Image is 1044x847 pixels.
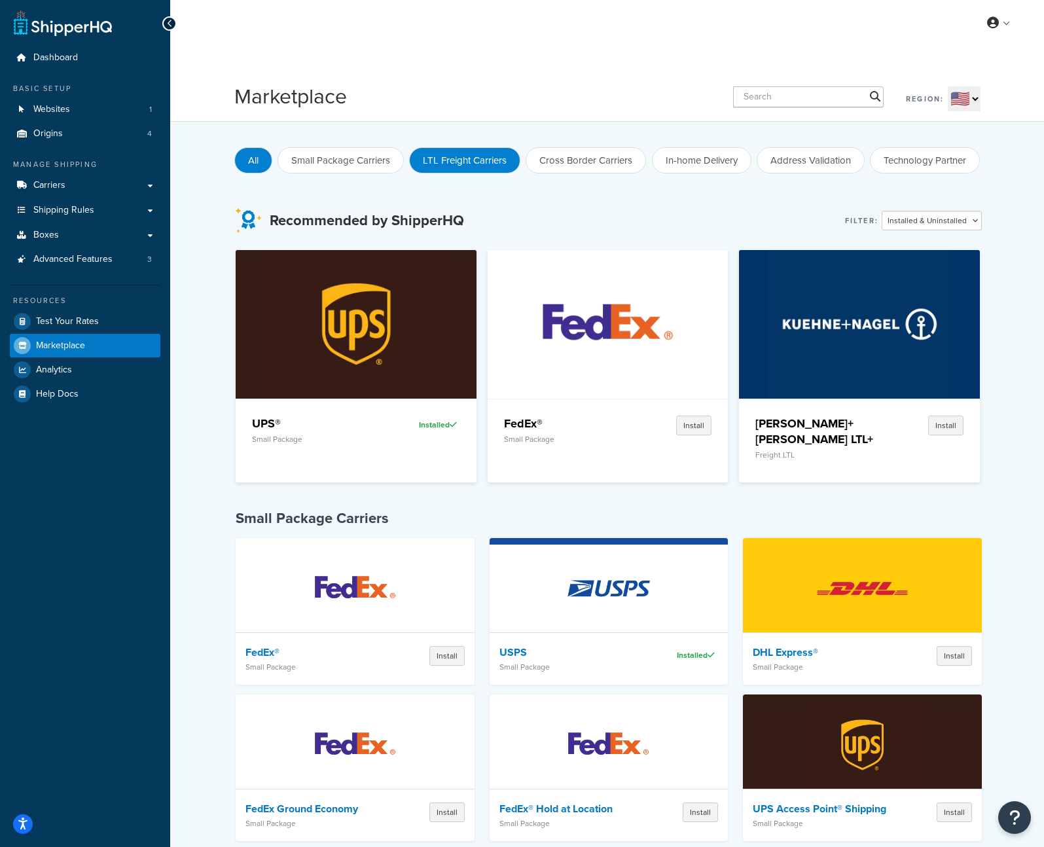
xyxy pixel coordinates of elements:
[733,86,884,107] input: Search
[234,147,272,173] button: All
[937,646,972,666] button: Install
[10,198,160,223] a: Shipping Rules
[36,365,72,376] span: Analytics
[147,254,152,265] span: 3
[10,334,160,357] a: Marketplace
[10,310,160,333] a: Test Your Rates
[270,213,464,228] h3: Recommended by ShipperHQ
[10,98,160,122] li: Websites
[504,435,628,444] p: Small Package
[499,646,635,659] h4: USPS
[515,250,700,398] img: FedEx®
[252,435,376,444] p: Small Package
[10,173,160,198] a: Carriers
[33,52,78,63] span: Dashboard
[805,543,920,634] img: DHL Express®
[644,646,718,664] div: Installed
[767,250,952,398] img: Kuehne+Nagel LTL+
[33,254,113,265] span: Advanced Features
[753,662,888,672] p: Small Package
[998,801,1031,834] button: Open Resource Center
[488,250,729,482] a: FedEx®FedEx®Small PackageInstall
[499,662,635,672] p: Small Package
[236,250,477,482] a: UPS®UPS®Small PackageInstalled
[551,543,666,634] img: USPS
[386,416,460,434] div: Installed
[33,128,63,139] span: Origins
[245,819,381,828] p: Small Package
[10,295,160,306] div: Resources
[10,247,160,272] a: Advanced Features3
[409,147,520,173] button: LTL Freight Carriers
[499,802,635,816] h4: FedEx® Hold at Location
[805,699,920,791] img: UPS Access Point® Shipping
[245,802,381,816] h4: FedEx Ground Economy
[36,340,85,351] span: Marketplace
[10,223,160,247] a: Boxes
[10,247,160,272] li: Advanced Features
[33,180,65,191] span: Carriers
[236,509,982,528] h4: Small Package Carriers
[252,416,376,431] h4: UPS®
[870,147,980,173] button: Technology Partner
[36,316,99,327] span: Test Your Rates
[526,147,646,173] button: Cross Border Carriers
[10,122,160,146] a: Origins4
[490,538,729,685] a: USPSUSPSSmall PackageInstalled
[551,699,666,791] img: FedEx® Hold at Location
[755,450,880,460] p: Freight LTL
[298,543,412,634] img: FedEx®
[10,358,160,382] a: Analytics
[429,646,465,666] button: Install
[33,230,59,241] span: Boxes
[236,538,475,685] a: FedEx®FedEx®Small PackageInstall
[504,416,628,431] h4: FedEx®
[278,147,404,173] button: Small Package Carriers
[753,819,888,828] p: Small Package
[743,538,982,685] a: DHL Express®DHL Express®Small PackageInstall
[33,104,70,115] span: Websites
[10,122,160,146] li: Origins
[757,147,865,173] button: Address Validation
[755,416,880,447] h4: [PERSON_NAME]+[PERSON_NAME] LTL+
[928,416,963,435] button: Install
[753,646,888,659] h4: DHL Express®
[743,694,982,841] a: UPS Access Point® ShippingUPS Access Point® ShippingSmall PackageInstall
[10,159,160,170] div: Manage Shipping
[753,802,888,816] h4: UPS Access Point® Shipping
[10,98,160,122] a: Websites1
[10,46,160,70] a: Dashboard
[147,128,152,139] span: 4
[298,699,412,791] img: FedEx Ground Economy
[236,694,475,841] a: FedEx Ground EconomyFedEx Ground EconomySmall PackageInstall
[429,802,465,822] button: Install
[10,83,160,94] div: Basic Setup
[676,416,711,435] button: Install
[652,147,751,173] button: In-home Delivery
[33,205,94,216] span: Shipping Rules
[937,802,972,822] button: Install
[490,694,729,841] a: FedEx® Hold at LocationFedEx® Hold at LocationSmall PackageInstall
[845,211,878,230] label: Filter:
[683,802,718,822] button: Install
[245,662,381,672] p: Small Package
[149,104,152,115] span: 1
[36,389,79,400] span: Help Docs
[245,646,381,659] h4: FedEx®
[906,90,944,108] label: Region:
[739,250,980,482] a: Kuehne+Nagel LTL+[PERSON_NAME]+[PERSON_NAME] LTL+Freight LTLInstall
[10,382,160,406] a: Help Docs
[234,82,347,111] h1: Marketplace
[264,250,449,398] img: UPS®
[499,819,635,828] p: Small Package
